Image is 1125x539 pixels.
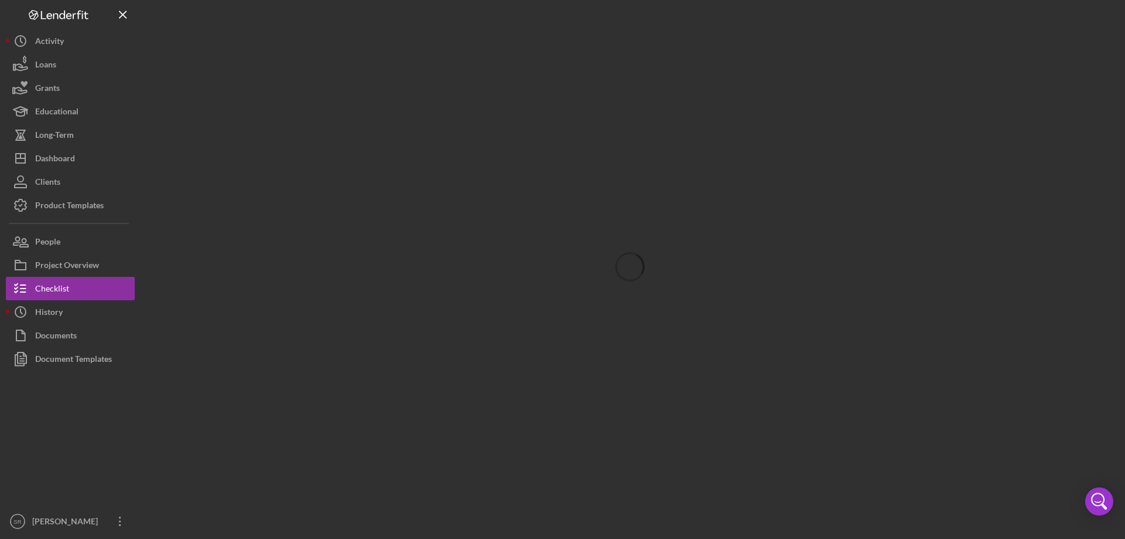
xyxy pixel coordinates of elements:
text: SR [13,518,21,525]
div: Long-Term [35,123,74,150]
button: Grants [6,76,135,100]
div: Clients [35,170,60,196]
button: Product Templates [6,194,135,217]
button: Document Templates [6,347,135,371]
div: Document Templates [35,347,112,374]
div: People [35,230,60,256]
button: Loans [6,53,135,76]
div: Dashboard [35,147,75,173]
button: Activity [6,29,135,53]
div: Educational [35,100,79,126]
button: People [6,230,135,253]
div: Checklist [35,277,69,303]
div: Project Overview [35,253,99,280]
div: Activity [35,29,64,56]
button: Project Overview [6,253,135,277]
div: [PERSON_NAME] [29,510,105,536]
div: History [35,300,63,327]
div: Product Templates [35,194,104,220]
button: Clients [6,170,135,194]
button: History [6,300,135,324]
div: Open Intercom Messenger [1085,487,1113,516]
button: Documents [6,324,135,347]
div: Documents [35,324,77,350]
div: Grants [35,76,60,103]
button: SR[PERSON_NAME] [6,510,135,533]
div: Loans [35,53,56,79]
button: Educational [6,100,135,123]
button: Dashboard [6,147,135,170]
button: Long-Term [6,123,135,147]
button: Checklist [6,277,135,300]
